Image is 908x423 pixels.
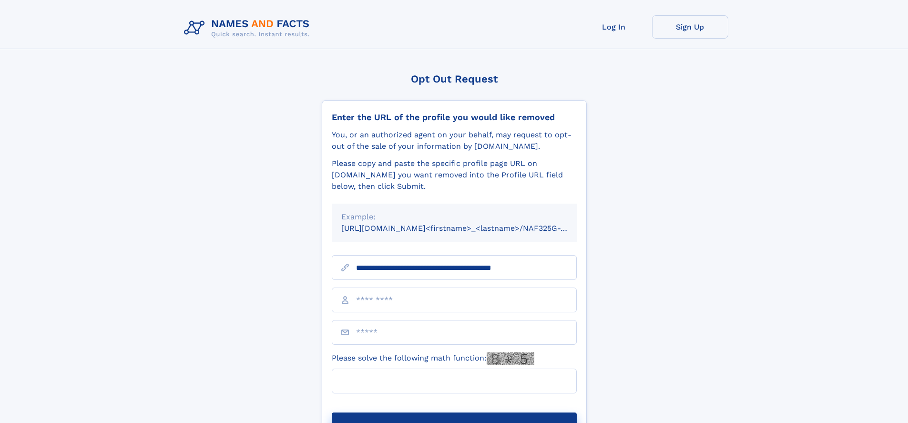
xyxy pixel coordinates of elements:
div: Opt Out Request [322,73,587,85]
label: Please solve the following math function: [332,352,534,365]
small: [URL][DOMAIN_NAME]<firstname>_<lastname>/NAF325G-xxxxxxxx [341,224,595,233]
a: Sign Up [652,15,728,39]
div: Example: [341,211,567,223]
img: Logo Names and Facts [180,15,317,41]
div: Please copy and paste the specific profile page URL on [DOMAIN_NAME] you want removed into the Pr... [332,158,577,192]
div: You, or an authorized agent on your behalf, may request to opt-out of the sale of your informatio... [332,129,577,152]
a: Log In [576,15,652,39]
div: Enter the URL of the profile you would like removed [332,112,577,123]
